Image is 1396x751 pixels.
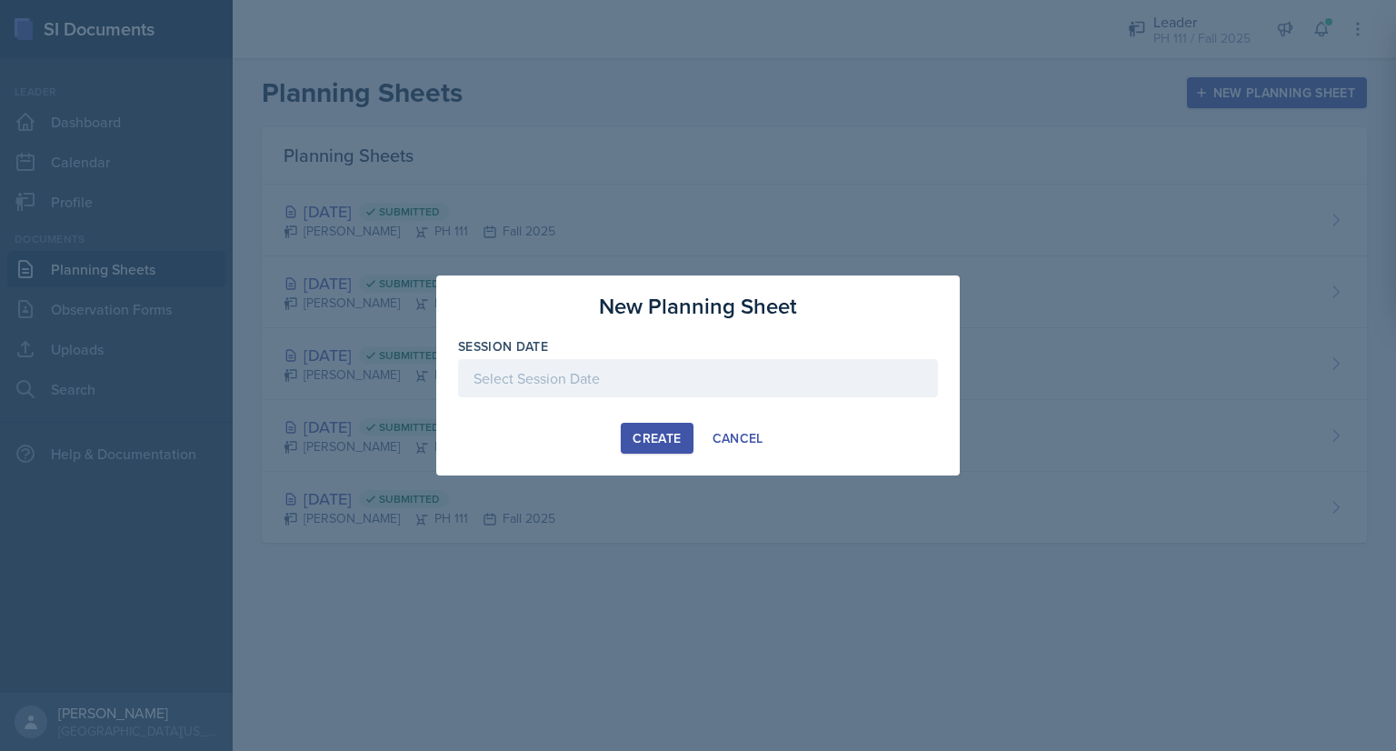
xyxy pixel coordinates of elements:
button: Create [621,423,693,454]
div: Cancel [713,431,763,446]
h3: New Planning Sheet [599,290,797,323]
button: Cancel [701,423,775,454]
label: Session Date [458,337,548,355]
div: Create [633,431,681,446]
